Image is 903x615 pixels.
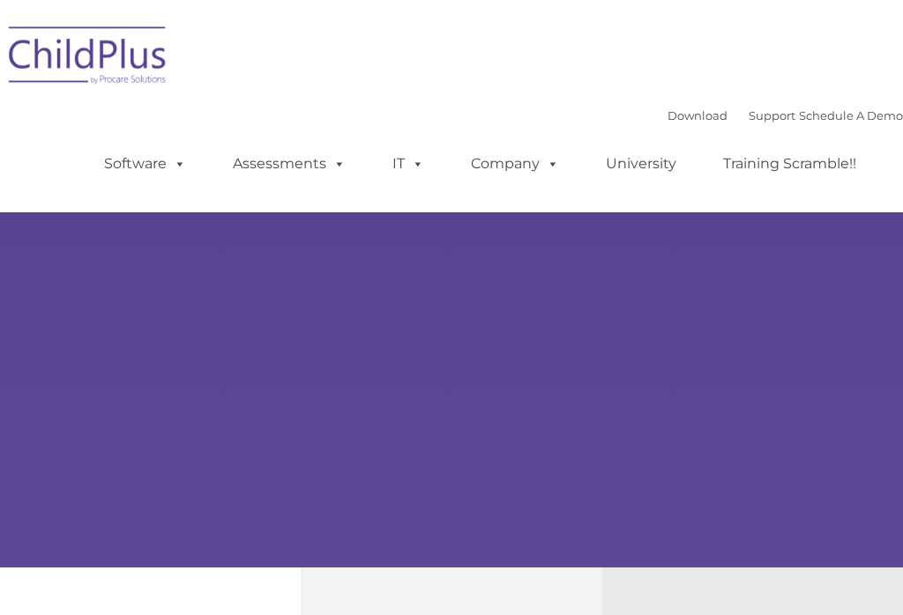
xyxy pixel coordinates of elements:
[749,108,795,122] a: Support
[668,108,903,122] font: |
[799,108,903,122] a: Schedule A Demo
[705,146,874,182] a: Training Scramble!!
[588,146,694,182] a: University
[215,146,363,182] a: Assessments
[668,108,728,122] a: Download
[375,146,442,182] a: IT
[453,146,577,182] a: Company
[86,146,204,182] a: Software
